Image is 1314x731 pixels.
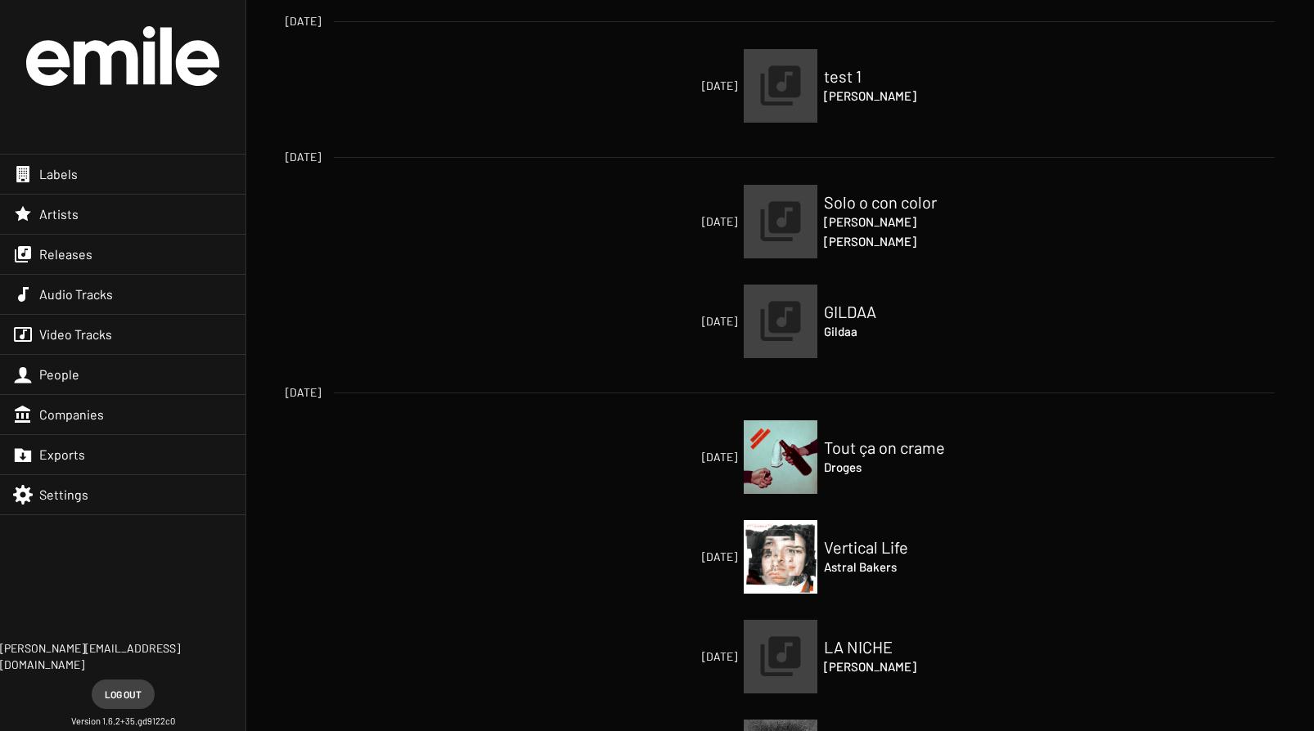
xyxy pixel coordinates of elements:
span: [DATE] [286,149,321,165]
a: [DATE]Tout ça on crameDroges [744,420,817,494]
img: release.png [744,285,817,358]
h4: [PERSON_NAME] [824,212,988,231]
h2: Solo o con color [824,192,988,212]
span: People [39,366,79,383]
span: Exports [39,446,85,463]
h4: Astral Bakers [824,557,988,576]
span: [DATE] [286,384,321,401]
span: [DATE] [286,13,321,29]
h2: Tout ça on crame [824,437,988,457]
span: [DATE] [580,313,737,330]
small: Version 1.6.2+35.gd9122c0 [71,715,175,728]
span: Artists [39,206,79,222]
span: Releases [39,246,92,262]
span: [DATE] [580,213,737,230]
span: Log out [105,679,142,709]
span: [DATE] [580,549,737,565]
span: Settings [39,487,88,503]
a: [DATE]test 1[PERSON_NAME] [744,49,817,123]
img: release.png [744,620,817,693]
h2: Vertical Life [824,537,988,557]
span: Companies [39,406,104,423]
a: [DATE]GILDAAGildaa [744,285,817,358]
a: [DATE]Vertical LifeAstral Bakers [744,520,817,594]
img: tout-ca-on-crame.png [744,420,817,494]
h4: [PERSON_NAME] [824,657,988,676]
span: [DATE] [580,78,737,94]
button: Log out [92,679,155,709]
a: [DATE]Solo o con color[PERSON_NAME][PERSON_NAME] [744,185,817,258]
span: Video Tracks [39,326,112,343]
span: [DATE] [580,449,737,465]
h2: test 1 [824,66,988,86]
h4: [PERSON_NAME] [824,231,988,251]
img: release.png [744,185,817,258]
img: grand-official-logo.svg [26,26,219,86]
h2: LA NICHE [824,637,988,657]
span: Audio Tracks [39,286,113,303]
img: release.png [744,49,817,123]
h2: GILDAA [824,302,988,321]
span: Labels [39,166,78,182]
a: [DATE]LA NICHE[PERSON_NAME] [744,620,817,693]
h4: Droges [824,457,988,477]
h4: [PERSON_NAME] [824,86,988,105]
h4: Gildaa [824,321,988,341]
span: [DATE] [580,648,737,665]
img: 20250519_ab_vl_cover.jpg [744,520,817,594]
